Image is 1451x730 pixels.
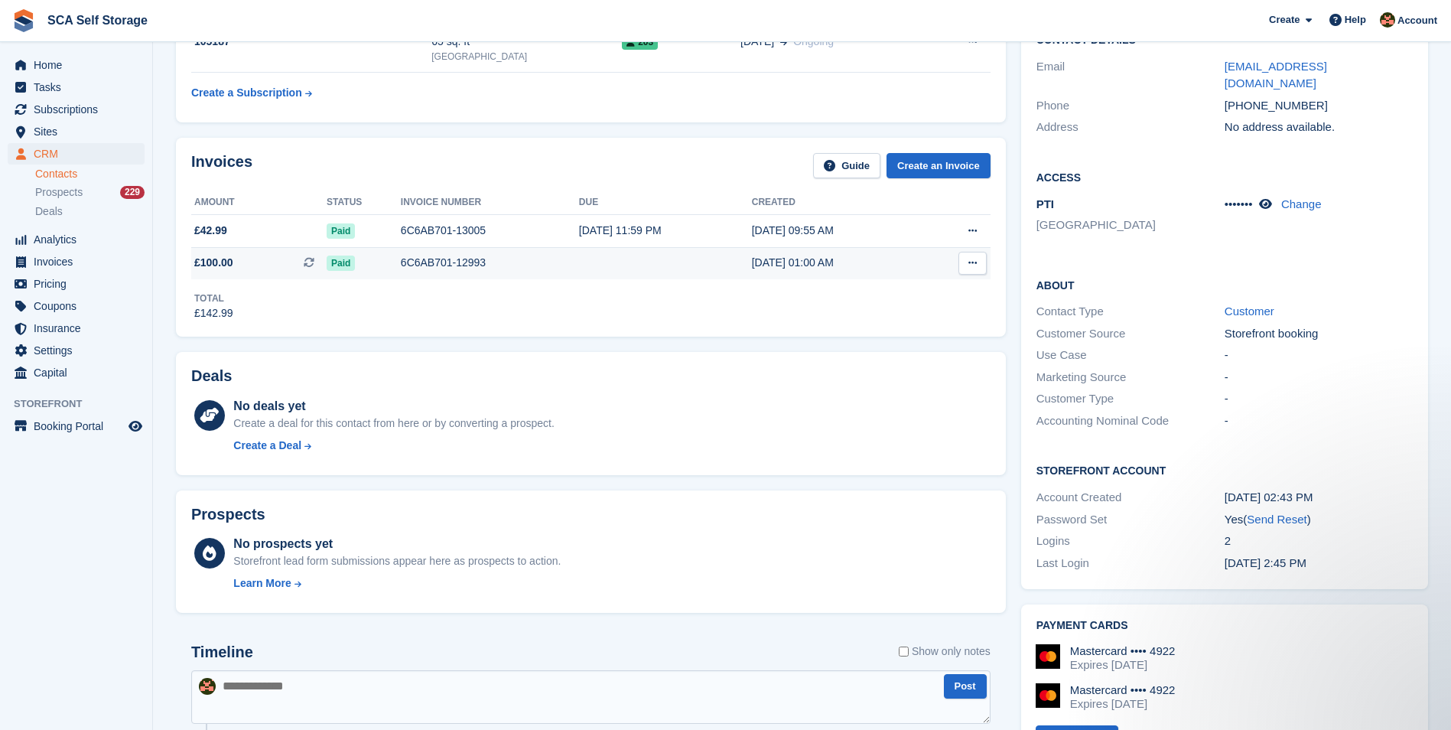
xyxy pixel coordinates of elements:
[1036,644,1060,669] img: Mastercard Logo
[191,367,232,385] h2: Deals
[327,191,401,215] th: Status
[899,644,909,660] input: Show only notes
[34,121,125,142] span: Sites
[35,167,145,181] a: Contacts
[1036,277,1413,292] h2: About
[1036,303,1225,321] div: Contact Type
[35,204,145,220] a: Deals
[120,186,145,199] div: 229
[34,99,125,120] span: Subscriptions
[1225,97,1413,115] div: [PHONE_NUMBER]
[8,295,145,317] a: menu
[793,35,834,47] span: Ongoing
[191,85,302,101] div: Create a Subscription
[752,191,923,215] th: Created
[1225,305,1274,318] a: Customer
[1225,489,1413,507] div: [DATE] 02:43 PM
[34,318,125,339] span: Insurance
[34,251,125,272] span: Invoices
[8,229,145,250] a: menu
[126,417,145,435] a: Preview store
[1036,683,1060,708] img: Mastercard Logo
[1225,60,1327,90] a: [EMAIL_ADDRESS][DOMAIN_NAME]
[35,204,63,219] span: Deals
[233,553,561,569] div: Storefront lead form submissions appear here as prospects to action.
[34,295,125,317] span: Coupons
[8,77,145,98] a: menu
[8,121,145,142] a: menu
[1225,347,1413,364] div: -
[8,99,145,120] a: menu
[199,678,216,695] img: Sarah Race
[1036,555,1225,572] div: Last Login
[401,223,579,239] div: 6C6AB701-13005
[35,184,145,200] a: Prospects 229
[899,644,991,660] label: Show only notes
[8,318,145,339] a: menu
[622,34,658,50] span: 203
[191,191,327,215] th: Amount
[1036,119,1225,136] div: Address
[191,34,431,50] div: 105187
[1036,325,1225,343] div: Customer Source
[1036,390,1225,408] div: Customer Type
[1243,513,1310,526] span: ( )
[8,416,145,437] a: menu
[14,396,152,412] span: Storefront
[34,77,125,98] span: Tasks
[191,79,312,107] a: Create a Subscription
[1070,644,1176,658] div: Mastercard •••• 4922
[1225,556,1306,569] time: 2025-09-01 13:45:18 UTC
[1225,533,1413,550] div: 2
[194,255,233,271] span: £100.00
[8,362,145,383] a: menu
[233,438,301,454] div: Create a Deal
[1225,325,1413,343] div: Storefront booking
[8,340,145,361] a: menu
[1345,12,1366,28] span: Help
[401,255,579,271] div: 6C6AB701-12993
[1269,12,1300,28] span: Create
[8,273,145,295] a: menu
[1225,511,1413,529] div: Yes
[8,54,145,76] a: menu
[1070,683,1176,697] div: Mastercard •••• 4922
[1036,217,1225,234] li: [GEOGRAPHIC_DATA]
[1225,412,1413,430] div: -
[1036,58,1225,93] div: Email
[579,223,752,239] div: [DATE] 11:59 PM
[194,305,233,321] div: £142.99
[1036,197,1054,210] span: PTI
[1380,12,1395,28] img: Sarah Race
[34,54,125,76] span: Home
[752,223,923,239] div: [DATE] 09:55 AM
[34,340,125,361] span: Settings
[1036,462,1413,477] h2: Storefront Account
[327,223,355,239] span: Paid
[887,153,991,178] a: Create an Invoice
[34,416,125,437] span: Booking Portal
[1036,511,1225,529] div: Password Set
[191,153,252,178] h2: Invoices
[233,416,554,432] div: Create a deal for this contact from here or by converting a prospect.
[1036,412,1225,430] div: Accounting Nominal Code
[1036,369,1225,386] div: Marketing Source
[34,229,125,250] span: Analytics
[431,50,622,64] div: [GEOGRAPHIC_DATA]
[35,185,83,200] span: Prospects
[233,575,561,591] a: Learn More
[1247,513,1306,526] a: Send Reset
[1036,489,1225,507] div: Account Created
[1225,197,1253,210] span: •••••••
[740,34,774,50] span: [DATE]
[233,535,561,553] div: No prospects yet
[1036,620,1413,632] h2: Payment cards
[233,438,554,454] a: Create a Deal
[1397,13,1437,28] span: Account
[1070,658,1176,672] div: Expires [DATE]
[191,644,253,661] h2: Timeline
[41,8,154,33] a: SCA Self Storage
[233,575,291,591] div: Learn More
[1225,369,1413,386] div: -
[1225,390,1413,408] div: -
